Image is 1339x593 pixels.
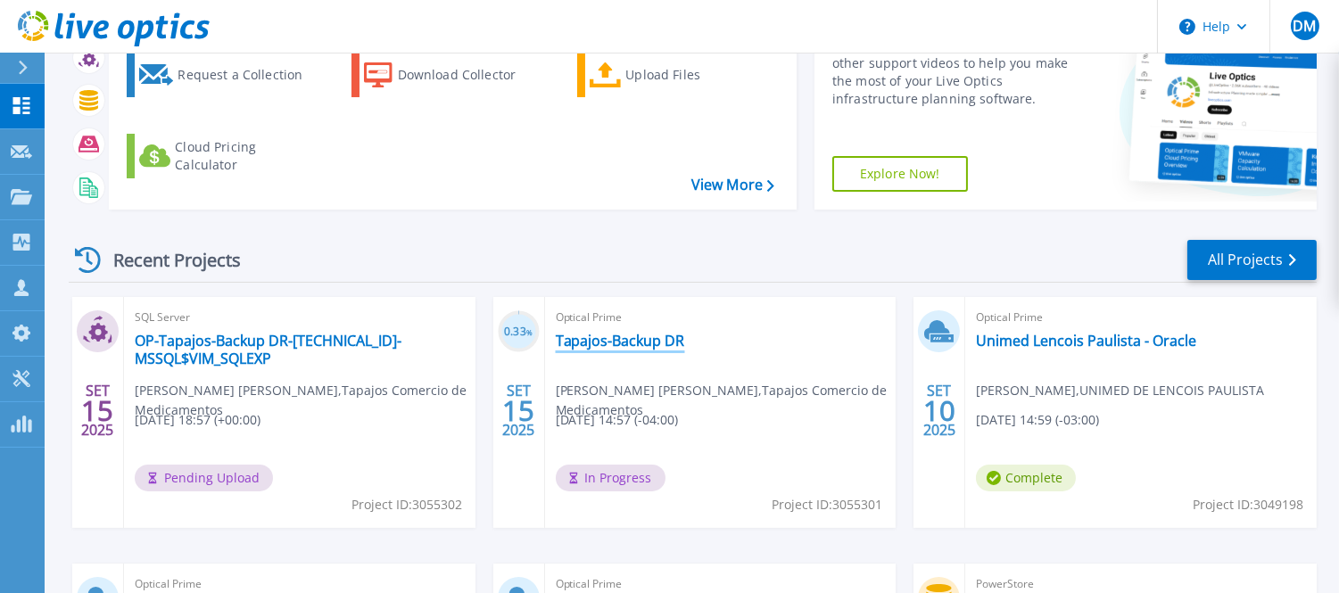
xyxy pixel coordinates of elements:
a: All Projects [1187,240,1317,280]
a: Explore Now! [832,156,968,192]
a: Request a Collection [127,53,326,97]
span: SQL Server [135,308,465,327]
a: View More [691,177,774,194]
span: Complete [976,465,1076,491]
a: Download Collector [351,53,550,97]
span: Project ID: 3055301 [772,495,882,515]
a: Upload Files [577,53,776,97]
span: DM [1293,19,1316,33]
span: [DATE] 14:57 (-04:00) [556,410,679,430]
span: [DATE] 18:57 (+00:00) [135,410,260,430]
div: Upload Files [625,57,768,93]
div: Cloud Pricing Calculator [175,138,318,174]
a: Tapajos-Backup DR [556,332,685,350]
div: Request a Collection [178,57,320,93]
span: [PERSON_NAME] , UNIMED DE LENCOIS PAULISTA [976,381,1264,400]
div: SET 2025 [80,378,114,443]
span: In Progress [556,465,665,491]
span: Project ID: 3049198 [1193,495,1303,515]
div: Download Collector [398,57,541,93]
span: [PERSON_NAME] [PERSON_NAME] , Tapajos Comercio de Medicamentos [556,381,897,420]
div: SET 2025 [922,378,956,443]
div: Find tutorials, instructional guides and other support videos to help you make the most of your L... [832,37,1084,108]
span: % [526,327,533,337]
a: Unimed Lencois Paulista - Oracle [976,332,1196,350]
span: [DATE] 14:59 (-03:00) [976,410,1099,430]
h3: 0.33 [498,322,540,342]
span: 10 [923,403,955,418]
span: Optical Prime [556,308,886,327]
span: 15 [81,403,113,418]
span: 15 [502,403,534,418]
a: OP-Tapajos-Backup DR-[TECHNICAL_ID]-MSSQL$VIM_SQLEXP [135,332,465,367]
span: [PERSON_NAME] [PERSON_NAME] , Tapajos Comercio de Medicamentos [135,381,475,420]
span: Optical Prime [976,308,1306,327]
div: SET 2025 [501,378,535,443]
span: Pending Upload [135,465,273,491]
div: Recent Projects [69,238,265,282]
a: Cloud Pricing Calculator [127,134,326,178]
span: Project ID: 3055302 [351,495,462,515]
